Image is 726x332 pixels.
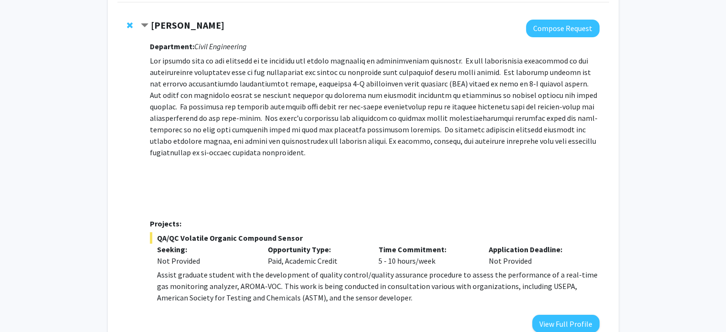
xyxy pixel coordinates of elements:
[378,244,474,255] p: Time Commitment:
[489,244,585,255] p: Application Deadline:
[127,21,133,29] span: Remove Kelly Pennell from bookmarks
[7,289,41,325] iframe: Chat
[150,42,194,51] strong: Department:
[157,244,253,255] p: Seeking:
[482,244,592,267] div: Not Provided
[141,22,148,30] span: Contract Kelly Pennell Bookmark
[261,244,371,267] div: Paid, Academic Credit
[526,20,600,37] button: Compose Request to Kelly Pennell
[194,42,247,51] i: Civil Engineering
[150,55,599,158] p: Lor ipsumdo sita co adi elitsedd ei te incididu utl etdolo magnaaliq en adminimveniam quisnostr. ...
[371,244,482,267] div: 5 - 10 hours/week
[157,269,599,303] p: Assist graduate student with the development of quality control/quality assurance procedure to as...
[268,244,364,255] p: Opportunity Type:
[150,232,599,244] span: QA/QC Volatile Organic Compound Sensor
[151,19,224,31] strong: [PERSON_NAME]
[157,255,253,267] div: Not Provided
[150,219,181,228] strong: Projects:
